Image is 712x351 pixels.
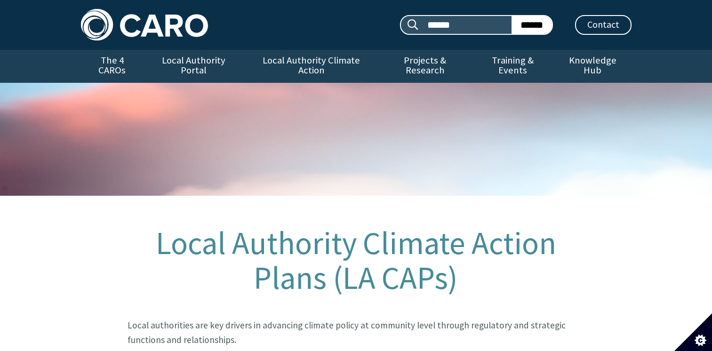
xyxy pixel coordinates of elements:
[81,50,144,83] a: The 4 CAROs
[128,226,584,295] h1: Local Authority Climate Action Plans (LA CAPs)
[378,50,472,83] a: Projects & Research
[244,50,378,83] a: Local Authority Climate Action
[472,50,554,83] a: Training & Events
[554,50,631,83] a: Knowledge Hub
[81,9,208,40] img: Caro logo
[144,50,244,83] a: Local Authority Portal
[128,319,566,345] big: Local authorities are key drivers in advancing climate policy at community level through regulato...
[575,15,632,35] a: Contact
[674,313,712,351] button: Set cookie preferences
